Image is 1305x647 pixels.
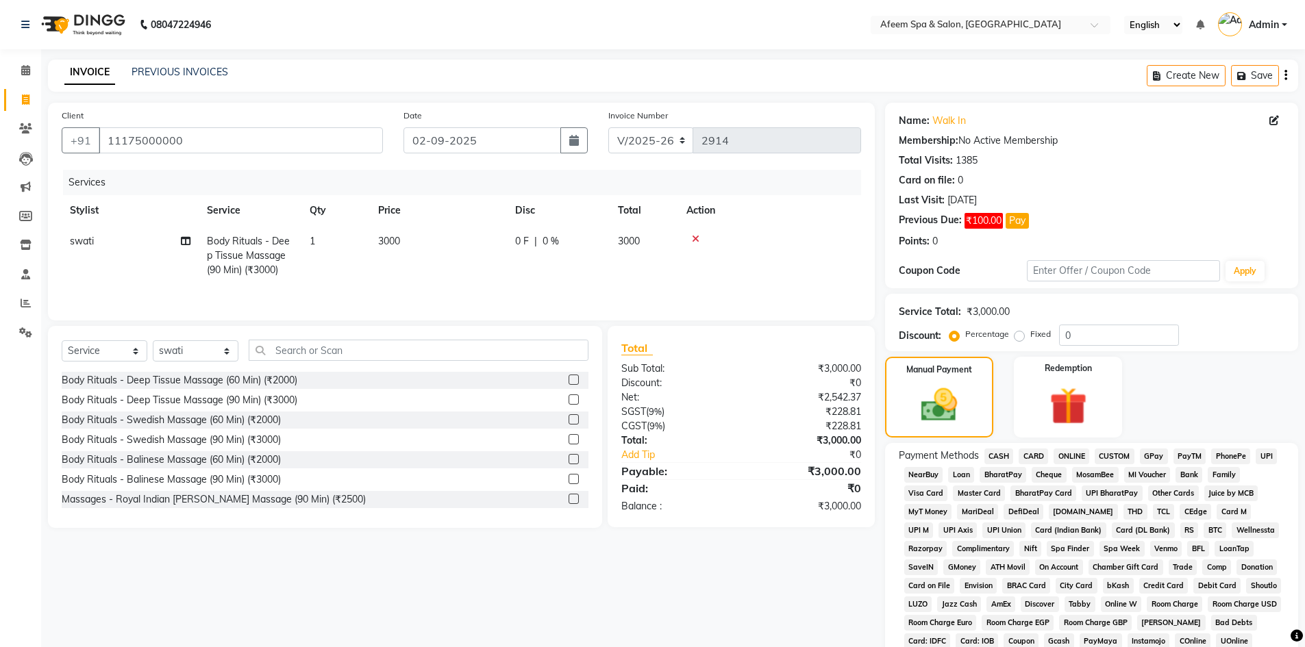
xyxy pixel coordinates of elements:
[899,114,930,128] div: Name:
[1047,541,1094,557] span: Spa Finder
[1139,578,1189,594] span: Credit Card
[62,453,281,467] div: Body Rituals - Balinese Massage (60 Min) (₹2000)
[904,522,934,538] span: UPI M
[507,195,610,226] th: Disc
[1226,261,1265,281] button: Apply
[1202,559,1231,575] span: Comp
[899,134,958,148] div: Membership:
[763,448,871,462] div: ₹0
[1176,467,1202,483] span: Bank
[99,127,383,153] input: Search by Name/Mobile/Email/Code
[132,66,228,78] a: PREVIOUS INVOICES
[378,235,400,247] span: 3000
[62,433,281,447] div: Body Rituals - Swedish Massage (90 Min) (₹3000)
[1021,596,1059,612] span: Discover
[1103,578,1134,594] span: bKash
[899,153,953,168] div: Total Visits:
[611,448,762,462] a: Add Tip
[1204,522,1226,538] span: BTC
[1150,541,1182,557] span: Venmo
[741,376,871,390] div: ₹0
[899,448,979,463] span: Payment Methods
[741,480,871,496] div: ₹0
[947,193,977,207] div: [DATE]
[403,110,422,122] label: Date
[62,195,199,226] th: Stylist
[64,60,115,85] a: INVOICE
[741,419,871,433] div: ₹228.81
[1173,448,1206,464] span: PayTM
[249,340,588,361] input: Search or Scan
[1112,522,1175,538] span: Card (DL Bank)
[1082,485,1143,501] span: UPI BharatPay
[1035,559,1083,575] span: On Account
[1180,522,1199,538] span: RS
[370,195,507,226] th: Price
[741,390,871,405] div: ₹2,542.37
[1019,448,1048,464] span: CARD
[967,305,1010,319] div: ₹3,000.00
[1169,559,1197,575] span: Trade
[62,127,100,153] button: +91
[1056,578,1097,594] span: City Card
[932,114,966,128] a: Walk In
[611,419,741,433] div: ( )
[611,463,741,479] div: Payable:
[943,559,980,575] span: GMoney
[610,195,678,226] th: Total
[899,305,961,319] div: Service Total:
[649,420,662,431] span: 9%
[904,596,932,612] span: LUZO
[1099,541,1145,557] span: Spa Week
[1180,504,1211,520] span: CEdge
[1123,504,1147,520] span: THD
[62,492,366,507] div: Massages - Royal Indian [PERSON_NAME] Massage (90 Min) (₹2500)
[1010,485,1076,501] span: BharatPay Card
[980,467,1026,483] span: BharatPay
[1006,213,1029,229] button: Pay
[1211,448,1250,464] span: PhonePe
[741,361,871,376] div: ₹3,000.00
[986,596,1015,612] span: AmEx
[70,235,94,247] span: swati
[948,467,974,483] span: Loan
[611,405,741,419] div: ( )
[1038,383,1099,429] img: _gift.svg
[899,134,1284,148] div: No Active Membership
[1124,467,1171,483] span: MI Voucher
[1089,559,1163,575] span: Chamber Gift Card
[649,406,662,417] span: 9%
[678,195,861,226] th: Action
[1032,467,1067,483] span: Cheque
[611,480,741,496] div: Paid:
[1045,362,1092,375] label: Redemption
[63,170,871,195] div: Services
[199,195,301,226] th: Service
[741,499,871,513] div: ₹3,000.00
[957,504,998,520] span: MariDeal
[62,110,84,122] label: Client
[1147,596,1202,612] span: Room Charge
[953,485,1005,501] span: Master Card
[62,393,297,407] div: Body Rituals - Deep Tissue Massage (90 Min) (₹3000)
[904,578,955,594] span: Card on File
[62,373,297,388] div: Body Rituals - Deep Tissue Massage (60 Min) (₹2000)
[611,376,741,390] div: Discount:
[899,173,955,188] div: Card on file:
[1236,559,1277,575] span: Donation
[1153,504,1175,520] span: TCL
[1193,578,1241,594] span: Debit Card
[899,264,1028,278] div: Coupon Code
[965,328,1009,340] label: Percentage
[906,364,972,376] label: Manual Payment
[958,173,963,188] div: 0
[611,499,741,513] div: Balance :
[965,213,1003,229] span: ₹100.00
[621,420,647,432] span: CGST
[1002,578,1050,594] span: BRAC Card
[1027,260,1220,281] input: Enter Offer / Coupon Code
[741,433,871,448] div: ₹3,000.00
[1019,541,1041,557] span: Nift
[1148,485,1199,501] span: Other Cards
[1095,448,1134,464] span: CUSTOM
